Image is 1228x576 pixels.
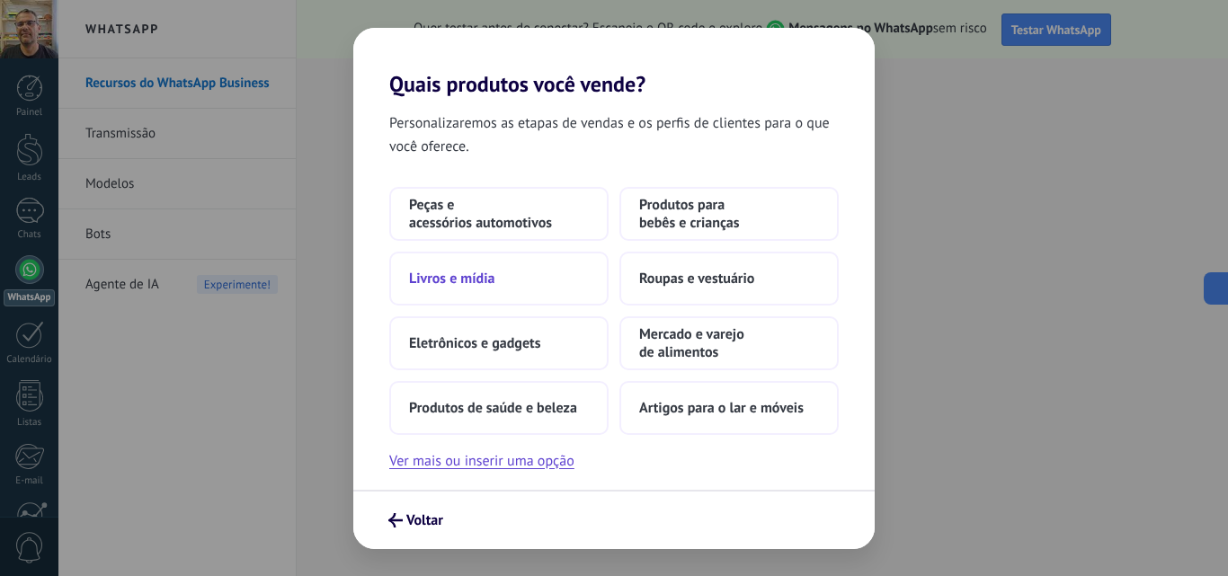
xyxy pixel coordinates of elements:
button: Artigos para o lar e móveis [619,381,839,435]
button: Peças e acessórios automotivos [389,187,609,241]
span: Eletrônicos e gadgets [409,334,540,352]
button: Livros e mídia [389,252,609,306]
span: Mercado e varejo de alimentos [639,325,819,361]
span: Livros e mídia [409,270,494,288]
span: Peças e acessórios automotivos [409,196,589,232]
button: Voltar [380,505,451,536]
button: Produtos de saúde e beleza [389,381,609,435]
button: Ver mais ou inserir uma opção [389,449,574,473]
span: Voltar [406,514,443,527]
span: Personalizaremos as etapas de vendas e os perfis de clientes para o que você oferece. [389,111,839,158]
span: Roupas e vestuário [639,270,754,288]
button: Roupas e vestuário [619,252,839,306]
span: Produtos para bebês e crianças [639,196,819,232]
button: Mercado e varejo de alimentos [619,316,839,370]
span: Artigos para o lar e móveis [639,399,804,417]
button: Eletrônicos e gadgets [389,316,609,370]
span: Produtos de saúde e beleza [409,399,577,417]
button: Produtos para bebês e crianças [619,187,839,241]
h2: Quais produtos você vende? [353,28,875,97]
